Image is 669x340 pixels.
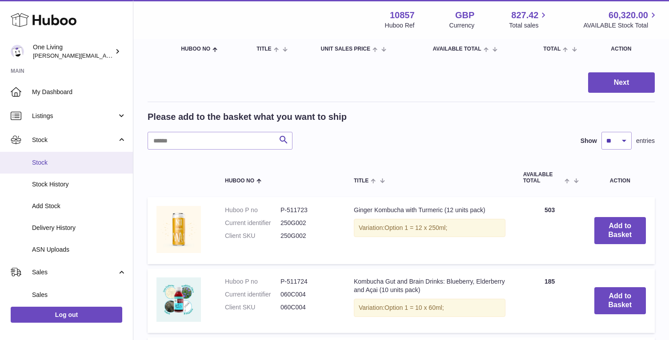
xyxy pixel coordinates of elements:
[455,9,474,21] strong: GBP
[280,290,336,299] dd: 060C004
[514,269,585,333] td: 185
[509,21,549,30] span: Total sales
[354,219,505,237] div: Variation:
[385,224,447,231] span: Option 1 = 12 x 250ml;
[280,206,336,214] dd: P-511723
[509,9,549,30] a: 827.42 Total sales
[32,88,126,96] span: My Dashboard
[390,9,415,21] strong: 10857
[449,21,475,30] div: Currency
[280,277,336,286] dd: P-511724
[594,217,646,245] button: Add to Basket
[583,21,658,30] span: AVAILABLE Stock Total
[32,136,117,144] span: Stock
[611,46,646,52] div: Action
[32,291,126,299] span: Sales
[32,158,126,167] span: Stock
[280,303,336,312] dd: 060C004
[33,52,178,59] span: [PERSON_NAME][EMAIL_ADDRESS][DOMAIN_NAME]
[225,178,254,184] span: Huboo no
[32,112,117,120] span: Listings
[354,299,505,317] div: Variation:
[256,46,271,52] span: Title
[345,197,514,264] td: Ginger Kombucha with Turmeric (12 units pack)
[585,163,655,192] th: Action
[225,206,280,214] dt: Huboo P no
[32,180,126,189] span: Stock History
[156,206,201,253] img: Ginger Kombucha with Turmeric (12 units pack)
[581,137,597,145] label: Show
[225,277,280,286] dt: Huboo P no
[514,197,585,264] td: 503
[181,46,210,52] span: Huboo no
[523,172,563,183] span: AVAILABLE Total
[148,111,347,123] h2: Please add to the basket what you want to ship
[225,303,280,312] dt: Client SKU
[32,202,126,210] span: Add Stock
[11,45,24,58] img: Jessica@oneliving.com
[32,268,117,277] span: Sales
[543,46,561,52] span: Total
[32,224,126,232] span: Delivery History
[345,269,514,333] td: Kombucha Gut and Brain Drinks: Blueberry, Elderberry and Açai (10 units pack)
[354,178,369,184] span: Title
[433,46,481,52] span: AVAILABLE Total
[583,9,658,30] a: 60,320.00 AVAILABLE Stock Total
[588,72,655,93] button: Next
[280,219,336,227] dd: 250G002
[594,287,646,315] button: Add to Basket
[280,232,336,240] dd: 250G002
[33,43,113,60] div: One Living
[511,9,538,21] span: 827.42
[385,304,444,311] span: Option 1 = 10 x 60ml;
[385,21,415,30] div: Huboo Ref
[225,290,280,299] dt: Current identifier
[225,232,280,240] dt: Client SKU
[609,9,648,21] span: 60,320.00
[32,245,126,254] span: ASN Uploads
[636,137,655,145] span: entries
[225,219,280,227] dt: Current identifier
[156,277,201,322] img: Kombucha Gut and Brain Drinks: Blueberry, Elderberry and Açai (10 units pack)
[11,307,122,323] a: Log out
[321,46,370,52] span: Unit Sales Price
